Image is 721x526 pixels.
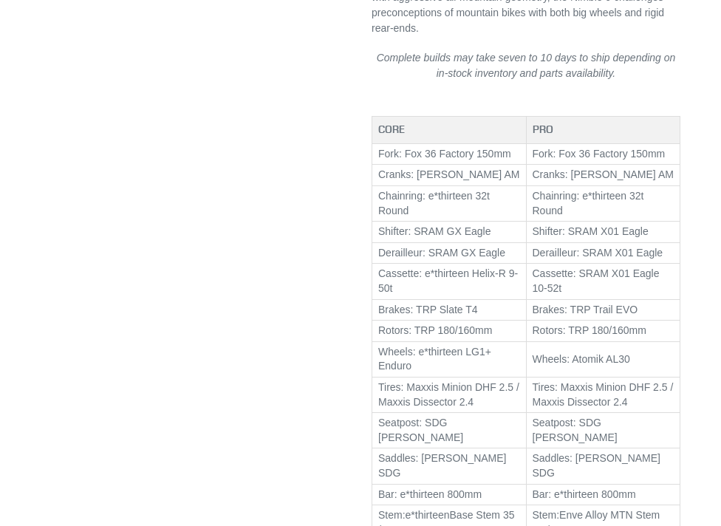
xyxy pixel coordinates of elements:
td: Cassette: SRAM X01 Eagle 10-52t [526,264,680,299]
td: Fork: Fox 36 Factory 150mm [372,143,527,165]
td: Shifter: SRAM GX Eagle [372,222,527,243]
td: Seatpost: SDG [PERSON_NAME] [526,413,680,448]
td: Derailleur: SRAM X01 Eagle [526,242,680,264]
td: Derailleur: SRAM GX Eagle [372,242,527,264]
td: Cassette: e*thirteen Helix-R 9-50t [372,264,527,299]
span: e*thirteen [406,509,450,521]
td: Wheels: e*thirteen LG1+ Enduro [372,341,527,377]
td: Rotors: TRP 180/160mm [372,321,527,342]
td: Rotors: TRP 180/160mm [526,321,680,342]
td: Saddles: [PERSON_NAME] SDG [372,448,527,484]
th: CORE [372,117,527,144]
td: Tires: Maxxis Minion DHF 2.5 / Maxxis Dissector 2.4 [372,377,527,412]
td: Chainring: e*thirteen 32t Round [526,186,680,222]
td: Cranks: [PERSON_NAME] AM [372,165,527,186]
td: Bar: e*thirteen 800mm [372,484,527,505]
td: Saddles: [PERSON_NAME] SDG [526,448,680,484]
td: Tires: Maxxis Minion DHF 2.5 / Maxxis Dissector 2.4 [526,377,680,412]
td: Brakes: TRP Trail EVO [526,299,680,321]
td: Chainring: e*thirteen 32t Round [372,186,527,222]
td: Seatpost: SDG [PERSON_NAME] [372,413,527,448]
td: Cranks: [PERSON_NAME] AM [526,165,680,186]
em: Complete builds may take seven to 10 days to ship depending on in-stock inventory and parts avail... [377,52,676,79]
td: Shifter: SRAM X01 Eagle [526,222,680,243]
td: Fork: Fox 36 Factory 150mm [526,143,680,165]
td: Wheels: Atomik AL30 [526,341,680,377]
th: PRO [526,117,680,144]
td: Brakes: TRP Slate T4 [372,299,527,321]
td: Bar: e*thirteen 800mm [526,484,680,505]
